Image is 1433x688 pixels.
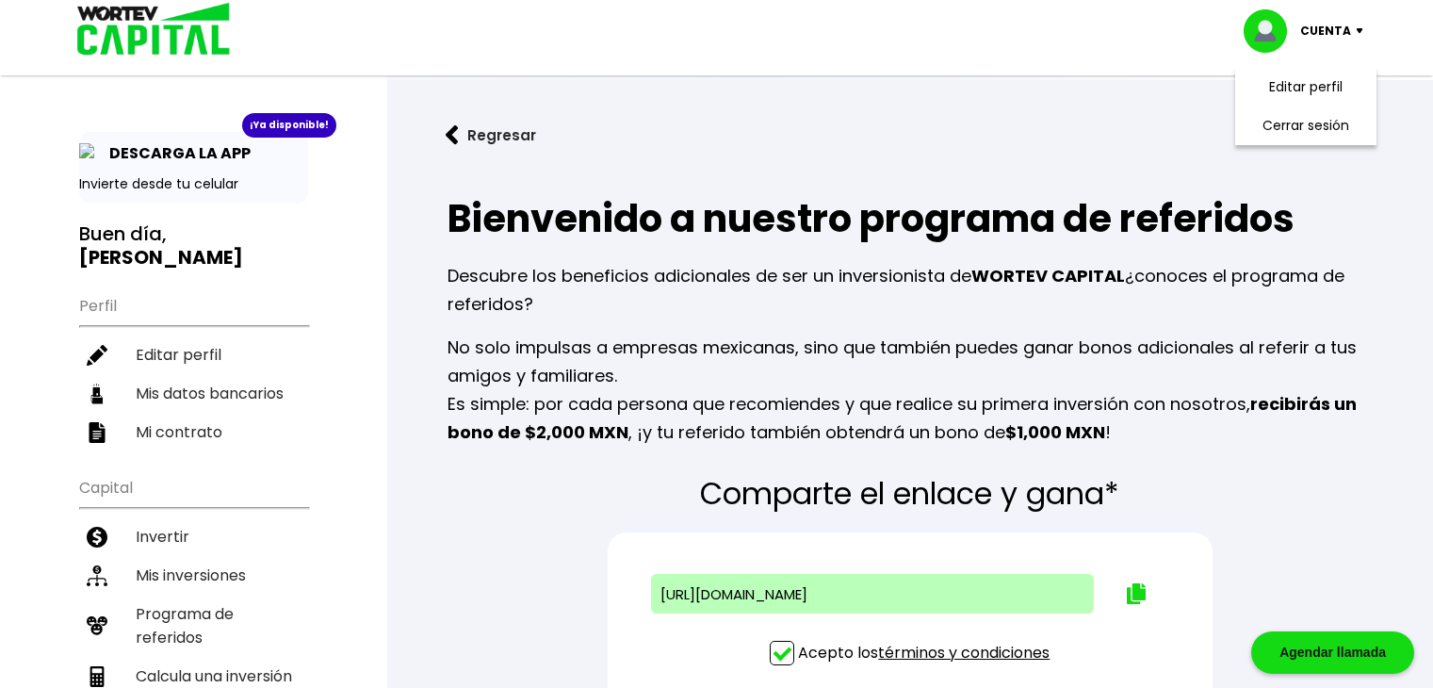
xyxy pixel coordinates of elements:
[87,615,107,636] img: recomiendanos-icon.9b8e9327.svg
[417,110,1403,160] a: flecha izquierdaRegresar
[79,595,308,657] a: Programa de referidos
[417,110,564,160] button: Regresar
[242,113,336,138] div: ¡Ya disponible!
[1300,17,1351,45] p: Cuenta
[448,262,1373,319] p: Descubre los beneficios adicionales de ser un inversionista de ¿conoces el programa de referidos?
[79,222,308,270] h3: Buen día,
[87,384,107,404] img: datos-icon.10cf9172.svg
[1269,77,1343,97] a: Editar perfil
[79,413,308,451] a: Mi contrato
[446,125,459,145] img: flecha izquierda
[87,527,107,548] img: invertir-icon.b3b967d7.svg
[79,336,308,374] a: Editar perfil
[1005,420,1105,444] b: $1,000 MXN
[79,374,308,413] a: Mis datos bancarios
[1244,9,1300,53] img: profile-image
[971,264,1125,287] b: WORTEV CAPITAL
[1251,631,1414,674] div: Agendar llamada
[87,666,107,687] img: calculadora-icon.17d418c4.svg
[448,190,1373,247] h1: Bienvenido a nuestro programa de referidos
[87,565,107,586] img: inversiones-icon.6695dc30.svg
[79,285,308,451] ul: Perfil
[448,334,1373,447] p: No solo impulsas a empresas mexicanas, sino que también puedes ganar bonos adicionales al referir...
[79,556,308,595] a: Mis inversiones
[87,422,107,443] img: contrato-icon.f2db500c.svg
[798,641,1050,664] p: Acepto los
[79,244,243,270] b: [PERSON_NAME]
[79,517,308,556] a: Invertir
[1351,28,1376,34] img: icon-down
[1230,106,1381,145] li: Cerrar sesión
[79,143,100,164] img: app-icon
[100,141,251,165] p: DESCARGA LA APP
[700,477,1119,510] p: Comparte el enlace y gana*
[878,642,1050,663] a: términos y condiciones
[79,174,308,194] p: Invierte desde tu celular
[87,345,107,366] img: editar-icon.952d3147.svg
